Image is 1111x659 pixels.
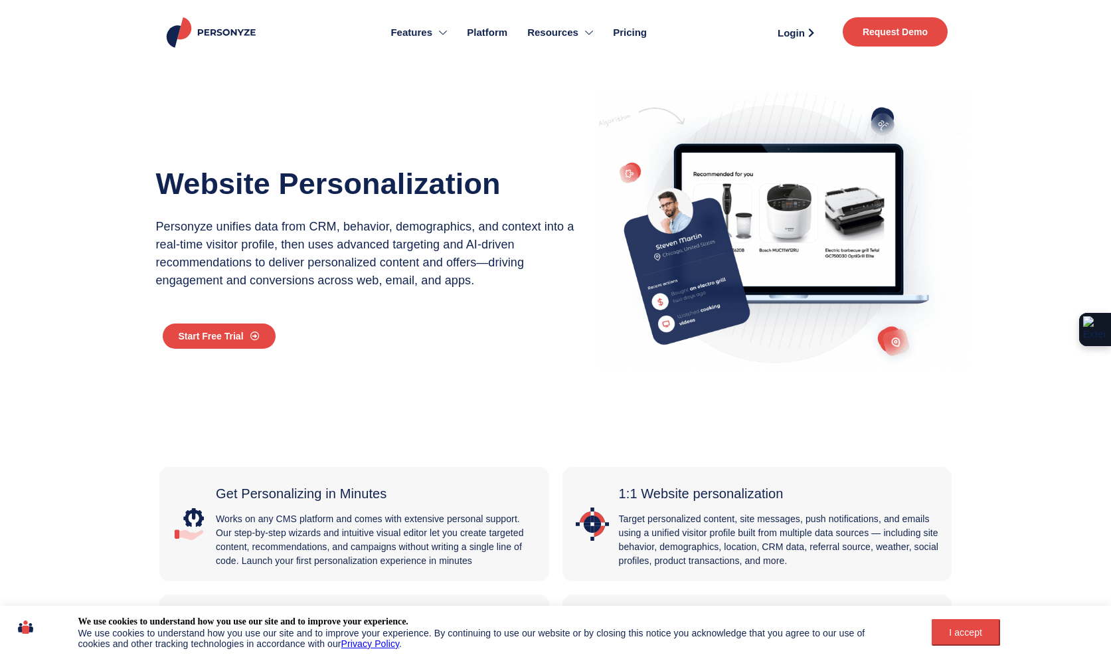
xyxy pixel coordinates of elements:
[517,7,603,58] a: Resources
[863,27,928,37] span: Request Demo
[603,7,657,58] a: Pricing
[179,331,244,341] span: Start Free Trial
[762,23,829,43] a: Login
[843,17,948,47] a: Request Demo
[78,628,898,649] div: We use cookies to understand how you use our site and to improve your experience. By continuing t...
[619,486,784,501] span: 1:1 Website personalization
[156,163,584,205] h1: Website Personalization
[932,619,1000,646] button: I accept
[341,638,400,649] a: Privacy Policy
[163,324,276,349] a: Start Free Trial
[78,616,408,628] div: We use cookies to understand how you use our site and to improve your experience.
[940,627,992,638] div: I accept
[216,486,386,501] span: Get Personalizing in Minutes
[619,512,939,568] p: Target personalized content, site messages, push notifications, and emails using a unified visito...
[381,7,457,58] a: Features
[156,218,584,290] p: Personyze unifies data from CRM, behavior, demographics, and context into a real-time visitor pro...
[457,7,517,58] a: Platform
[18,616,33,638] img: icon
[390,25,432,41] span: Features
[778,28,805,38] span: Login
[527,25,578,41] span: Resources
[613,25,647,41] span: Pricing
[467,25,507,41] span: Platform
[164,17,262,48] img: Personyze logo
[1083,316,1107,343] img: Extension Icon
[216,512,536,568] p: Works on any CMS platform and comes with extensive personal support. Our step-by-step wizards and...
[597,92,969,371] img: Example of the personalization engine's recommending kitchen appliances to a visitor who was flag...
